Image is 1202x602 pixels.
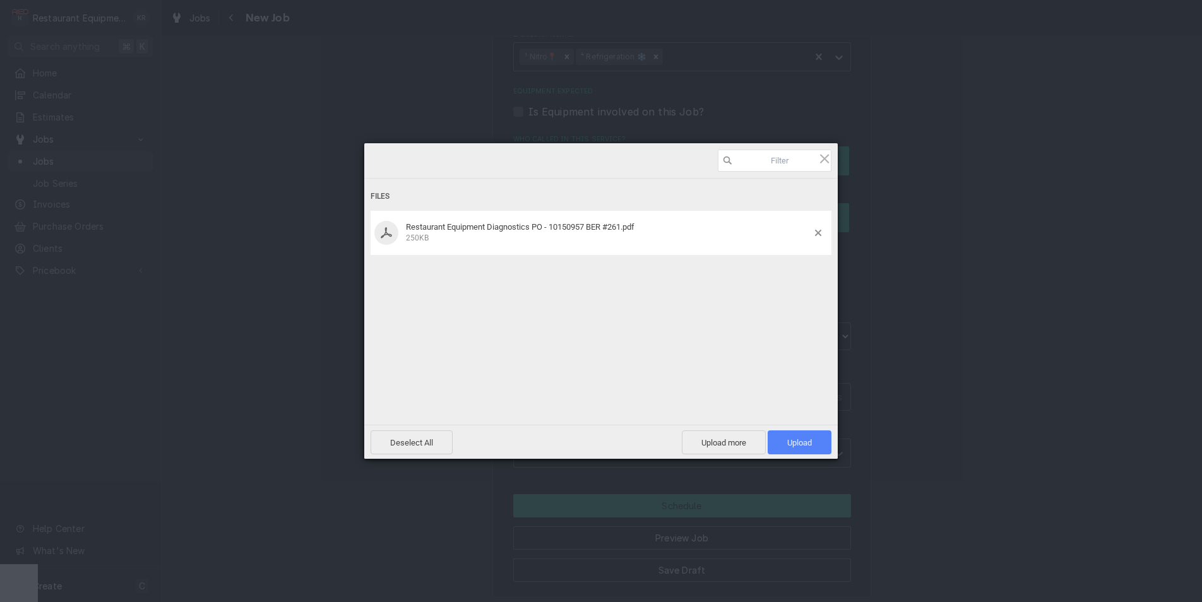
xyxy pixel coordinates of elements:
div: Restaurant Equipment Diagnostics PO - 10150957 BER #261.pdf [402,222,815,243]
span: Restaurant Equipment Diagnostics PO - 10150957 BER #261.pdf [406,222,634,232]
span: Upload [787,438,812,447]
span: 250KB [406,233,429,242]
span: Upload more [682,430,766,454]
span: Deselect All [371,430,453,454]
input: Filter [718,150,831,172]
span: Click here or hit ESC to close picker [818,151,831,165]
span: Upload [768,430,831,454]
div: Files [371,185,831,208]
